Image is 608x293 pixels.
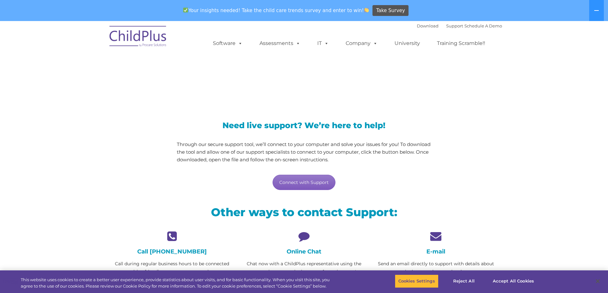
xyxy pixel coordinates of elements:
font: | [417,23,502,28]
a: University [388,37,426,50]
button: Accept All Cookies [489,275,537,288]
h2: Other ways to contact Support: [111,205,497,219]
a: Training Scramble!! [431,37,492,50]
p: Call during regular business hours to be connected with a friendly support representative. [111,260,233,276]
p: Send an email directly to support with details about the issue you’re experiencing. [375,260,497,276]
a: Download [417,23,439,28]
a: Schedule A Demo [464,23,502,28]
a: Connect with Support [273,175,335,190]
p: Through our secure support tool, we’ll connect to your computer and solve your issues for you! To... [177,141,431,164]
span: LiveSupport with SplashTop [111,67,350,86]
div: This website uses cookies to create a better user experience, provide statistics about user visit... [21,277,334,289]
p: Chat now with a ChildPlus representative using the green chat app at the bottom of your browser! [243,260,365,276]
h4: Call [PHONE_NUMBER] [111,248,233,255]
img: ChildPlus by Procare Solutions [106,21,170,53]
a: Software [206,37,249,50]
a: Support [446,23,463,28]
h4: Online Chat [243,248,365,255]
img: 👏 [364,8,369,12]
a: IT [311,37,335,50]
img: ✅ [183,8,188,12]
a: Take Survey [372,5,409,16]
h4: E-mail [375,248,497,255]
button: Reject All [444,275,484,288]
button: Close [591,274,605,288]
a: Company [339,37,384,50]
span: Your insights needed! Take the child care trends survey and enter to win! [181,4,372,17]
button: Cookies Settings [395,275,439,288]
span: Take Survey [376,5,405,16]
a: Assessments [253,37,307,50]
h3: Need live support? We’re here to help! [177,121,431,129]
